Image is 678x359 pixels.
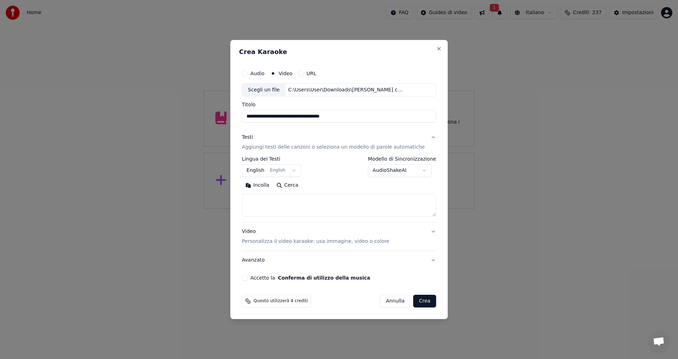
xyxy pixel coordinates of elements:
[380,295,411,307] button: Annulla
[273,180,302,191] button: Cerca
[254,298,308,304] span: Questo utilizzerà 4 crediti
[242,228,389,245] div: Video
[242,157,301,162] label: Lingua dei Testi
[239,49,439,55] h2: Crea Karaoke
[250,71,264,76] label: Audio
[285,86,405,94] div: C:\Users\User\Downloads\[PERSON_NAME] canzuncella doce doce .mp4
[242,102,436,107] label: Titolo
[368,157,436,162] label: Modello di Sincronizzazione
[279,71,292,76] label: Video
[242,223,436,251] button: VideoPersonalizza il video karaoke: usa immagine, video o colore
[242,84,285,96] div: Scegli un file
[307,71,316,76] label: URL
[250,275,370,280] label: Accetto la
[242,134,253,141] div: Testi
[242,251,436,269] button: Avanzato
[278,275,370,280] button: Accetto la
[242,238,389,245] p: Personalizza il video karaoke: usa immagine, video o colore
[242,144,425,151] p: Aggiungi testi delle canzoni o seleziona un modello di parole automatiche
[242,128,436,157] button: TestiAggiungi testi delle canzoni o seleziona un modello di parole automatiche
[242,157,436,222] div: TestiAggiungi testi delle canzoni o seleziona un modello di parole automatiche
[414,295,436,307] button: Crea
[242,180,273,191] button: Incolla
